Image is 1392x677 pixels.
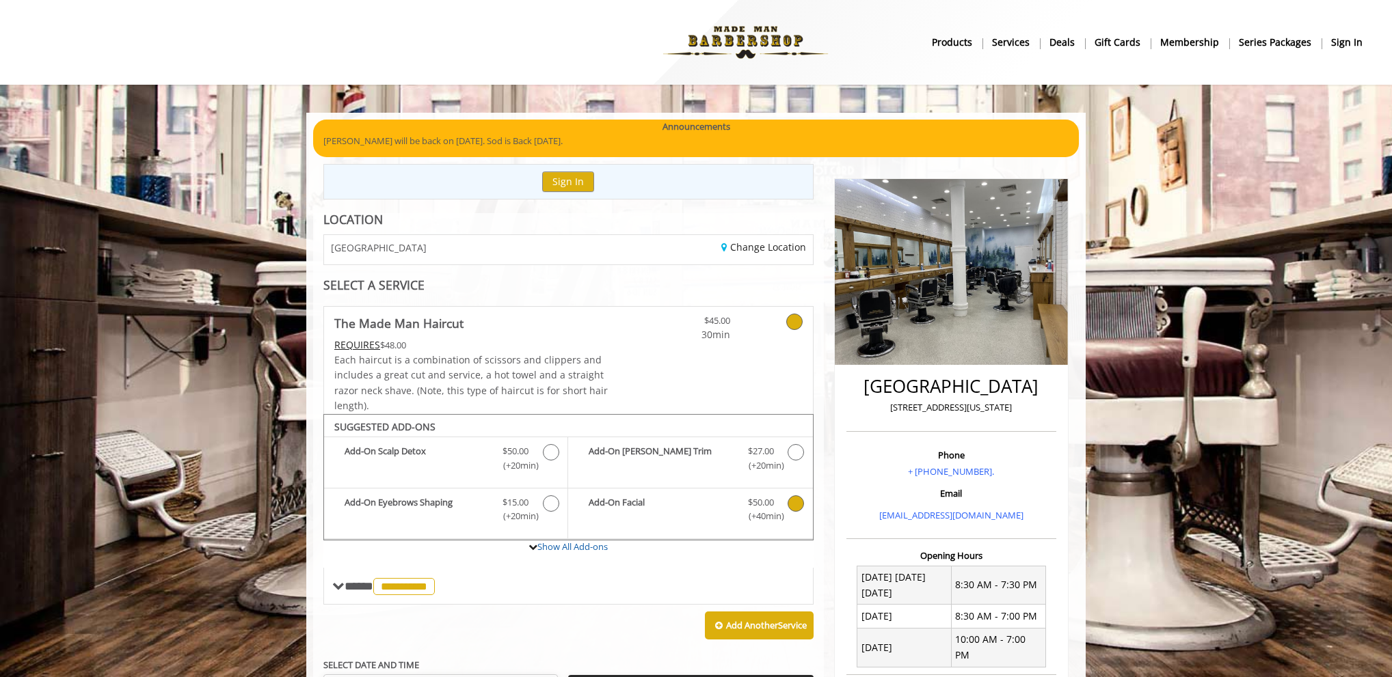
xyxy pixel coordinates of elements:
[1085,32,1151,52] a: Gift cardsgift cards
[652,5,840,80] img: Made Man Barbershop logo
[331,495,561,527] label: Add-On Eyebrows Shaping
[705,611,814,640] button: Add AnotherService
[589,444,734,473] b: Add-On [PERSON_NAME] Trim
[740,458,781,473] span: (+20min )
[721,240,806,253] a: Change Location
[334,338,380,351] span: This service needs some Advance to be paid before we block your appointment
[575,444,805,476] label: Add-On Beard Trim
[951,605,1045,628] td: 8:30 AM - 7:00 PM
[726,619,807,631] b: Add Another Service
[1095,35,1140,50] b: gift cards
[1049,35,1075,50] b: Deals
[850,376,1053,396] h2: [GEOGRAPHIC_DATA]
[748,444,774,458] span: $27.00
[850,488,1053,498] h3: Email
[589,495,734,524] b: Add-On Facial
[496,509,536,523] span: (+20min )
[1331,35,1363,50] b: sign in
[982,32,1040,52] a: ServicesServices
[323,414,814,541] div: The Made Man Haircut Add-onS
[857,566,952,605] td: [DATE] [DATE] [DATE]
[857,605,952,628] td: [DATE]
[331,243,427,253] span: [GEOGRAPHIC_DATA]
[334,337,609,353] div: $48.00
[922,32,982,52] a: Productsproducts
[850,400,1053,415] p: [STREET_ADDRESS][US_STATE]
[1322,32,1372,52] a: sign insign in
[650,307,730,343] a: $45.00
[323,211,383,227] b: LOCATION
[662,120,730,134] b: Announcements
[334,314,464,333] b: The Made Man Haircut
[908,465,994,478] a: + [PHONE_NUMBER].
[323,659,419,671] b: SELECT DATE AND TIME
[331,444,561,476] label: Add-On Scalp Detox
[951,566,1045,605] td: 8:30 AM - 7:30 PM
[951,628,1045,667] td: 10:00 AM - 7:00 PM
[1151,32,1229,52] a: MembershipMembership
[857,628,952,667] td: [DATE]
[334,420,436,433] b: SUGGESTED ADD-ONS
[334,353,608,412] span: Each haircut is a combination of scissors and clippers and includes a great cut and service, a ho...
[650,327,730,342] span: 30min
[1040,32,1085,52] a: DealsDeals
[879,509,1023,521] a: [EMAIL_ADDRESS][DOMAIN_NAME]
[850,450,1053,460] h3: Phone
[503,444,528,458] span: $50.00
[846,551,1056,560] h3: Opening Hours
[323,134,1069,148] p: [PERSON_NAME] will be back on [DATE]. Sod is Back [DATE].
[503,495,528,510] span: $15.00
[740,509,781,523] span: (+40min )
[537,540,608,553] a: Show All Add-ons
[992,35,1030,50] b: Services
[748,495,774,510] span: $50.00
[345,444,489,473] b: Add-On Scalp Detox
[1160,35,1219,50] b: Membership
[575,495,805,527] label: Add-On Facial
[323,279,814,292] div: SELECT A SERVICE
[345,495,489,524] b: Add-On Eyebrows Shaping
[496,458,536,473] span: (+20min )
[542,171,594,191] button: Sign In
[932,35,972,50] b: products
[1239,35,1311,50] b: Series packages
[1229,32,1322,52] a: Series packagesSeries packages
